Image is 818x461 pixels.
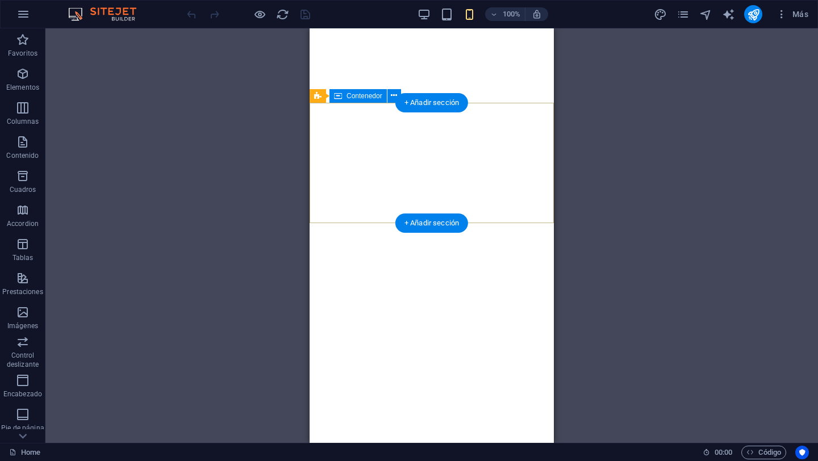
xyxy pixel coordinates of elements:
[485,7,525,21] button: 100%
[721,7,735,21] button: text_generator
[771,5,813,23] button: Más
[676,7,690,21] button: pages
[276,7,289,21] button: reload
[722,8,735,21] i: AI Writer
[253,7,266,21] button: Haz clic para salir del modo de previsualización y seguir editando
[6,151,39,160] p: Contenido
[699,7,712,21] button: navigator
[12,253,34,262] p: Tablas
[723,448,724,456] span: :
[653,7,667,21] button: design
[276,8,289,21] i: Volver a cargar página
[395,93,468,112] div: + Añadir sección
[744,5,762,23] button: publish
[2,287,43,296] p: Prestaciones
[9,446,40,459] a: Haz clic para cancelar la selección y doble clic para abrir páginas
[741,446,786,459] button: Código
[10,185,36,194] p: Cuadros
[746,446,781,459] span: Código
[7,219,39,228] p: Accordion
[1,424,44,433] p: Pie de página
[8,49,37,58] p: Favoritos
[65,7,151,21] img: Editor Logo
[502,7,520,21] h6: 100%
[699,8,712,21] i: Navegador
[6,83,39,92] p: Elementos
[677,8,690,21] i: Páginas (Ctrl+Alt+S)
[347,93,382,99] span: Contenedor
[3,389,42,399] p: Encabezado
[703,446,733,459] h6: Tiempo de la sesión
[776,9,808,20] span: Más
[795,446,809,459] button: Usercentrics
[654,8,667,21] i: Diseño (Ctrl+Alt+Y)
[7,117,39,126] p: Columnas
[532,9,542,19] i: Al redimensionar, ajustar el nivel de zoom automáticamente para ajustarse al dispositivo elegido.
[747,8,760,21] i: Publicar
[395,213,468,233] div: + Añadir sección
[7,321,38,330] p: Imágenes
[715,446,732,459] span: 00 00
